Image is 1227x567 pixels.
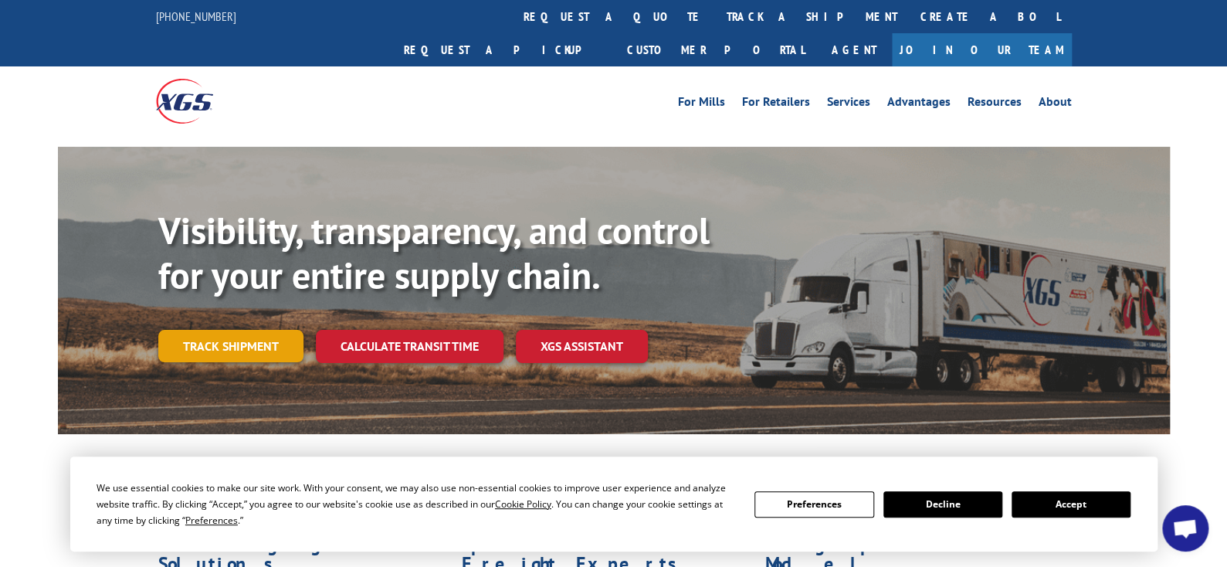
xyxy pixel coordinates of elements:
a: Advantages [887,96,951,113]
div: Cookie Consent Prompt [70,457,1158,552]
a: Request a pickup [392,33,615,66]
a: Customer Portal [615,33,816,66]
button: Preferences [754,491,873,518]
div: We use essential cookies to make our site work. With your consent, we may also use non-essential ... [97,480,736,528]
b: Visibility, transparency, and control for your entire supply chain. [158,206,710,299]
a: Join Our Team [892,33,1072,66]
a: Calculate transit time [316,330,503,363]
a: Track shipment [158,330,303,362]
a: Resources [968,96,1022,113]
div: Open chat [1162,505,1208,552]
a: Services [827,96,870,113]
a: [PHONE_NUMBER] [156,8,236,24]
a: Agent [816,33,892,66]
a: For Retailers [742,96,810,113]
button: Decline [883,491,1002,518]
span: Preferences [185,514,238,527]
span: Cookie Policy [495,497,551,511]
a: About [1039,96,1072,113]
a: For Mills [678,96,725,113]
button: Accept [1012,491,1130,518]
a: XGS ASSISTANT [516,330,648,363]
